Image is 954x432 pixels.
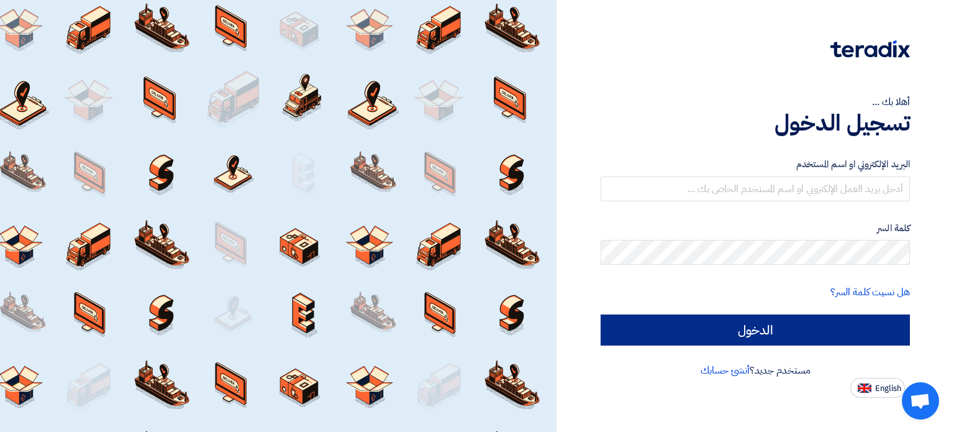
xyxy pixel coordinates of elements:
[601,157,910,172] label: البريد الإلكتروني او اسم المستخدم
[601,109,910,137] h1: تسجيل الدخول
[701,363,750,378] a: أنشئ حسابك
[850,378,905,398] button: English
[601,315,910,346] input: الدخول
[858,384,871,393] img: en-US.png
[601,94,910,109] div: أهلا بك ...
[875,384,901,393] span: English
[601,177,910,201] input: أدخل بريد العمل الإلكتروني او اسم المستخدم الخاص بك ...
[830,40,910,58] img: Teradix logo
[601,363,910,378] div: مستخدم جديد؟
[830,285,910,300] a: هل نسيت كلمة السر؟
[601,221,910,236] label: كلمة السر
[902,382,939,420] div: Open chat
